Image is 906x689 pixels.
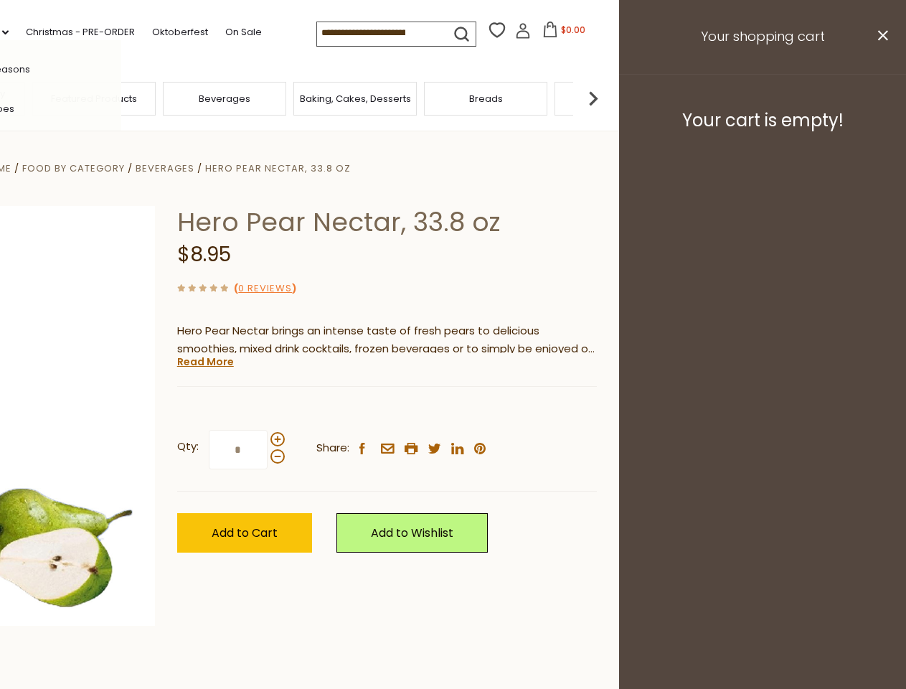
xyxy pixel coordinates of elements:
[177,438,199,456] strong: Qty:
[152,24,208,40] a: Oktoberfest
[177,206,597,238] h1: Hero Pear Nectar, 33.8 oz
[205,161,351,175] a: Hero Pear Nectar, 33.8 oz
[177,513,312,553] button: Add to Cart
[177,322,597,358] p: Hero Pear Nectar brings an intense taste of fresh pears to delicious smoothies, mixed drink cockt...
[22,161,125,175] a: Food By Category
[300,93,411,104] a: Baking, Cakes, Desserts
[637,110,888,131] h3: Your cart is empty!
[26,24,135,40] a: Christmas - PRE-ORDER
[234,281,296,295] span: ( )
[336,513,488,553] a: Add to Wishlist
[579,84,608,113] img: next arrow
[209,430,268,469] input: Qty:
[238,281,292,296] a: 0 Reviews
[561,24,585,36] span: $0.00
[136,161,194,175] a: Beverages
[469,93,503,104] a: Breads
[225,24,262,40] a: On Sale
[177,355,234,369] a: Read More
[212,525,278,541] span: Add to Cart
[534,22,595,43] button: $0.00
[316,439,349,457] span: Share:
[177,240,231,268] span: $8.95
[199,93,250,104] a: Beverages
